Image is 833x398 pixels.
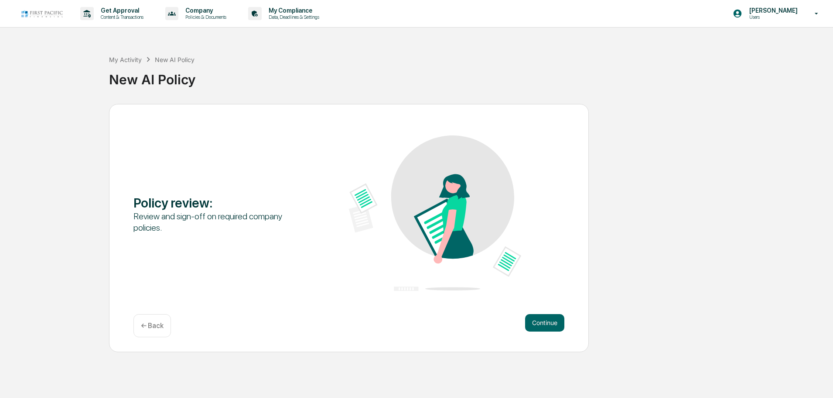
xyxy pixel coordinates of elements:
img: logo [21,10,63,18]
p: Get Approval [94,7,148,14]
img: Policy review [349,135,521,291]
p: Policies & Documents [178,14,231,20]
button: Continue [525,314,564,332]
p: Users [742,14,802,20]
p: Company [178,7,231,14]
p: My Compliance [262,7,324,14]
div: Policy review : [133,195,306,211]
div: New AI Policy [155,56,195,63]
div: Review and sign-off on required company policies. [133,211,306,233]
p: ← Back [141,322,164,330]
p: Data, Deadlines & Settings [262,14,324,20]
p: [PERSON_NAME] [742,7,802,14]
div: My Activity [109,56,142,63]
p: Content & Transactions [94,14,148,20]
div: New AI Policy [109,65,829,87]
